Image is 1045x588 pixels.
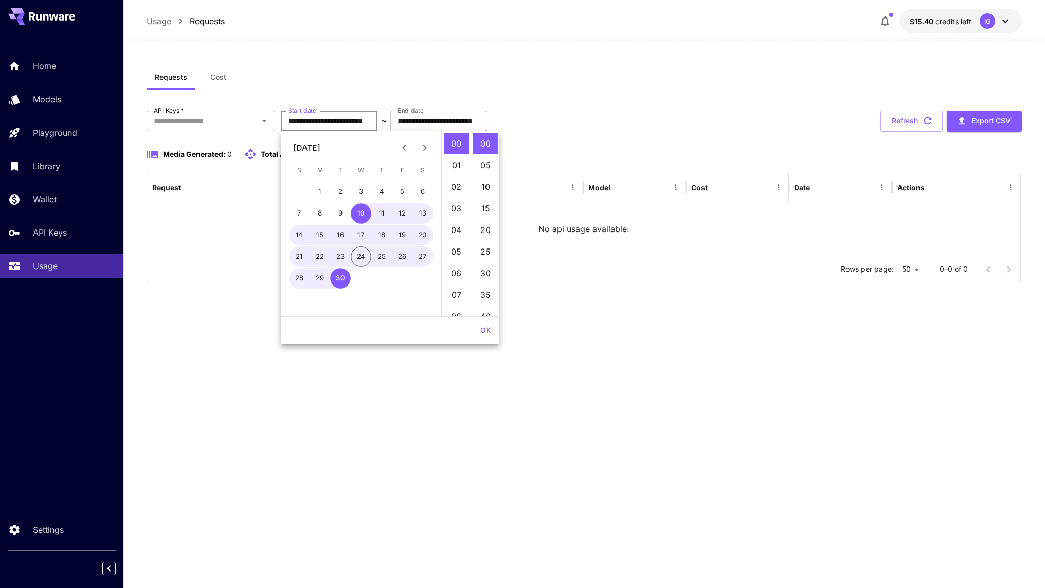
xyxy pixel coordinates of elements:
button: 29 [310,268,330,289]
a: Usage [147,15,171,27]
span: Sunday [290,160,309,181]
button: 12 [392,203,412,224]
button: Menu [875,180,889,194]
label: Start date [288,106,316,115]
span: Thursday [372,160,391,181]
span: $15.40 [910,17,935,26]
label: End date [398,106,423,115]
div: Collapse sidebar [110,559,123,578]
li: 5 minutes [473,155,498,175]
button: 25 [371,246,392,267]
li: 20 minutes [473,220,498,240]
li: 4 hours [444,220,469,240]
button: Refresh [880,111,943,132]
li: 3 hours [444,198,469,219]
div: 50 [898,262,923,277]
button: Open [257,114,272,128]
button: Collapse sidebar [102,562,116,575]
li: 6 hours [444,263,469,283]
div: IG [980,13,995,29]
button: 9 [330,203,351,224]
button: 26 [392,246,412,267]
p: Models [33,93,61,105]
p: 0–0 of 0 [940,264,968,274]
button: Menu [669,180,683,194]
button: 7 [289,203,310,224]
button: Next month [415,137,435,158]
button: 13 [412,203,433,224]
p: Library [33,160,60,172]
div: [DATE] [293,141,320,154]
button: 4 [371,182,392,202]
a: Requests [190,15,225,27]
span: Media Generated: [163,150,226,158]
div: Date [794,183,810,192]
li: 30 minutes [473,263,498,283]
li: 8 hours [444,306,469,327]
span: credits left [935,17,971,26]
p: No api usage available. [538,223,629,235]
li: 1 hours [444,155,469,175]
button: $15.39574IG [899,9,1022,33]
p: Home [33,60,56,72]
li: 7 hours [444,284,469,305]
button: 22 [310,246,330,267]
button: 8 [310,203,330,224]
button: Export CSV [947,111,1022,132]
button: 2 [330,182,351,202]
li: 15 minutes [473,198,498,219]
button: 23 [330,246,351,267]
div: Request [152,183,181,192]
span: Tuesday [331,160,350,181]
div: $15.39574 [910,16,971,27]
button: 21 [289,246,310,267]
button: Sort [182,180,196,194]
span: 0 [227,150,232,158]
button: 28 [289,268,310,289]
button: Previous month [394,137,415,158]
button: 30 [330,268,351,289]
span: Saturday [413,160,432,181]
button: 11 [371,203,392,224]
li: 0 hours [444,133,469,154]
ul: Select minutes [471,131,499,316]
nav: breadcrumb [147,15,225,27]
li: 10 minutes [473,176,498,197]
button: 16 [330,225,351,245]
button: 19 [392,225,412,245]
span: Friday [393,160,411,181]
button: 18 [371,225,392,245]
button: OK [476,321,495,340]
span: Monday [311,160,329,181]
li: 25 minutes [473,241,498,262]
button: Sort [709,180,723,194]
p: Playground [33,127,77,139]
span: Requests [155,73,187,82]
p: API Keys [33,226,67,239]
li: 35 minutes [473,284,498,305]
div: Actions [897,183,925,192]
button: Menu [771,180,786,194]
span: Cost [210,73,226,82]
li: 2 hours [444,176,469,197]
div: Cost [691,183,708,192]
button: 6 [412,182,433,202]
label: API Keys [154,106,184,115]
button: 1 [310,182,330,202]
button: 17 [351,225,371,245]
li: 5 hours [444,241,469,262]
button: 20 [412,225,433,245]
button: Menu [1003,180,1018,194]
button: 5 [392,182,412,202]
ul: Select hours [442,131,471,316]
button: 15 [310,225,330,245]
span: Wednesday [352,160,370,181]
p: Wallet [33,193,57,205]
li: 40 minutes [473,306,498,327]
button: 3 [351,182,371,202]
button: 14 [289,225,310,245]
button: 27 [412,246,433,267]
button: Menu [566,180,580,194]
